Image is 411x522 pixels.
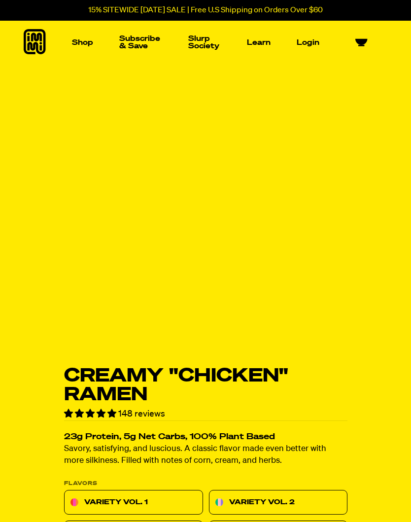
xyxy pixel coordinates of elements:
[64,481,347,487] p: Flavors
[118,410,165,418] span: 148 reviews
[88,6,323,15] p: 15% SITEWIDE [DATE] SALE | Free U.S Shipping on Orders Over $60
[64,433,347,442] h2: 23g Protein, 5g Net Carbs, 100% Plant Based
[208,490,347,515] a: Variety Vol. 2
[243,35,274,50] a: Learn
[64,490,203,515] a: Variety Vol. 1
[64,410,118,418] span: 4.79 stars
[64,444,347,467] p: Savory, satisfying, and luscious. A classic flavor made even better with more silkiness. Filled w...
[115,31,166,54] a: Subscribe & Save
[184,31,225,54] a: Slurp Society
[68,21,323,64] nav: Main navigation
[64,367,347,404] h1: Creamy "Chicken" Ramen
[293,35,323,50] a: Login
[68,35,97,50] a: Shop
